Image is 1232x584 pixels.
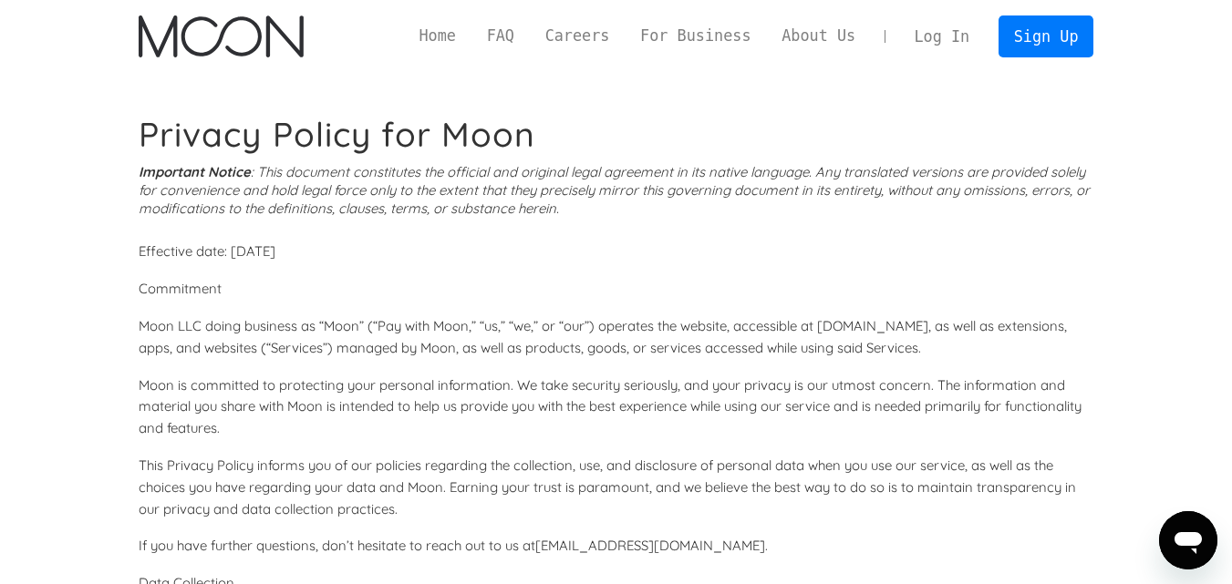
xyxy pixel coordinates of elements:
[139,114,1094,155] h1: Privacy Policy for Moon
[139,374,1094,439] p: Moon is committed to protecting your personal information. We take security seriously, and your p...
[766,25,871,47] a: About Us
[404,25,471,47] a: Home
[139,535,1094,557] p: If you have further questions, don’t hesitate to reach out to us at [EMAIL_ADDRESS][DOMAIN_NAME] .
[139,15,304,57] a: home
[139,163,1090,217] i: : This document constitutes the official and original legal agreement in its native language. Any...
[139,455,1094,519] p: This Privacy Policy informs you of our policies regarding the collection, use, and disclosure of ...
[471,25,530,47] a: FAQ
[139,278,1094,300] p: Commitment
[139,15,304,57] img: Moon Logo
[530,25,625,47] a: Careers
[139,163,251,180] strong: Important Notice
[1159,511,1217,569] iframe: Button to launch messaging window
[139,241,1094,262] p: Effective date: [DATE]
[625,25,766,47] a: For Business
[139,315,1094,359] p: Moon LLC doing business as “Moon” (“Pay with Moon,” “us,” “we,” or “our”) operates the website, a...
[999,15,1093,56] a: Sign Up
[899,16,985,56] a: Log In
